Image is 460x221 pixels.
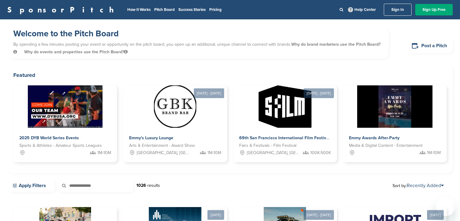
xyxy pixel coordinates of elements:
[259,85,312,128] img: Sponsorpitch &
[13,71,447,79] h2: Featured
[19,135,79,140] span: 2025 DYB World Series Events
[19,142,102,149] span: Sports & Athletes - Amateur Sports Leagues
[97,150,111,156] span: 1M-10M
[136,183,146,188] strong: 1026
[349,142,422,149] span: Media & Digital Content - Entertainment
[207,210,224,220] div: [DATE]
[129,142,195,149] span: Arts & Entertainment - Award Show
[427,210,444,220] div: [DATE]
[28,85,103,128] img: Sponsorpitch &
[347,6,377,13] a: Help Center
[209,7,222,12] a: Pricing
[239,142,296,149] span: Fairs & Festivals - Film Festival
[154,85,196,128] img: Sponsorpitch &
[349,135,400,140] span: Emmy Awards After-Party
[415,4,453,15] a: Sign Up Free
[357,85,432,128] img: Sponsorpitch &
[233,76,337,162] a: [DATE] - [DATE] Sponsorpitch & 69th San Francisco International Film Festival Fairs & Festivals -...
[24,49,128,54] span: Why do events and properties use the Pitch Board?
[427,150,441,156] span: 1M-10M
[384,4,412,16] a: Sign In
[407,38,453,53] a: Post a Pitch
[7,6,118,14] a: SponsorPitch
[178,7,206,12] a: Success Stories
[7,179,55,192] a: Apply Filters
[407,183,444,189] a: Recently Added
[123,76,227,162] a: [DATE] - [DATE] Sponsorpitch & Emmy's Luxury Lounge Arts & Entertainment - Award Show [GEOGRAPHIC...
[154,7,175,12] a: Pitch Board
[304,210,334,220] div: [DATE] - [DATE]
[393,183,444,188] span: Sort by:
[13,39,383,57] p: By spending a few minutes posting your event or opportunity on the pitch board, you open up an ad...
[239,135,330,140] span: 69th San Francisco International Film Festival
[137,150,189,156] span: [GEOGRAPHIC_DATA], [GEOGRAPHIC_DATA]
[127,7,151,12] a: How It Works
[129,135,173,140] span: Emmy's Luxury Lounge
[147,183,160,188] span: results
[13,28,383,39] h1: Welcome to the Pitch Board
[247,150,299,156] span: [GEOGRAPHIC_DATA], [GEOGRAPHIC_DATA]
[436,197,455,216] iframe: Botón para iniciar la ventana de mensajería
[13,85,117,162] a: Sponsorpitch & 2025 DYB World Series Events Sports & Athletes - Amateur Sports Leagues 1M-10M
[207,150,221,156] span: 1M-10M
[194,88,224,98] div: [DATE] - [DATE]
[343,85,447,162] a: Sponsorpitch & Emmy Awards After-Party Media & Digital Content - Entertainment 1M-10M
[310,150,331,156] span: 100K-500K
[304,88,334,98] div: [DATE] - [DATE]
